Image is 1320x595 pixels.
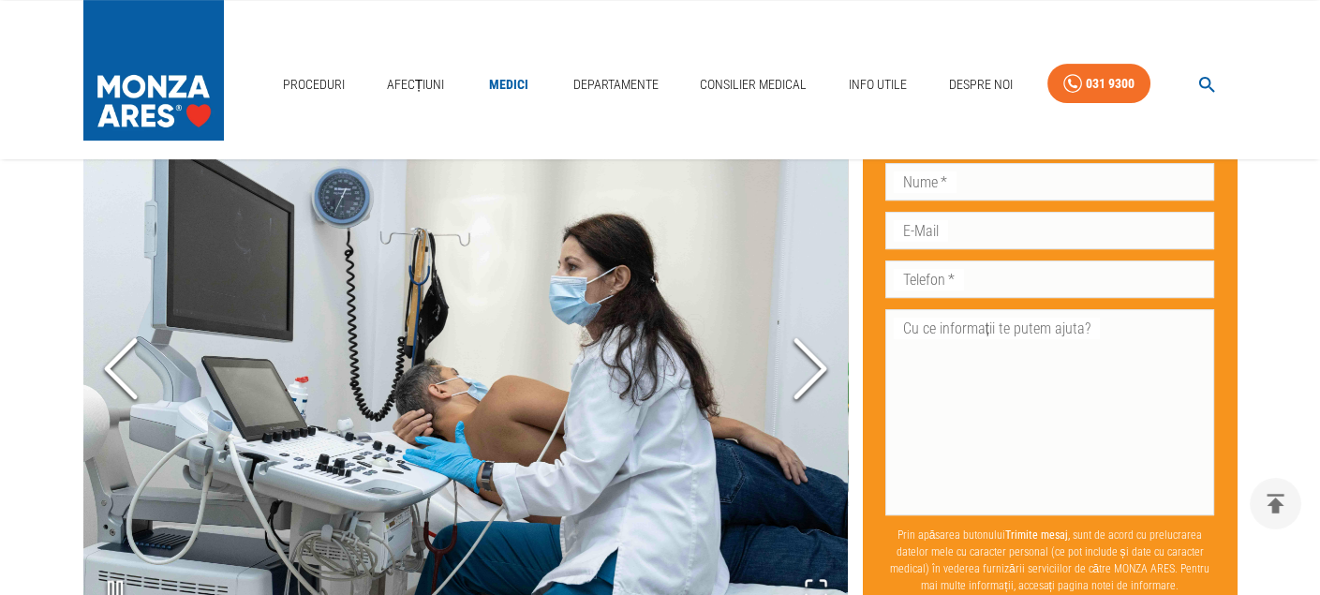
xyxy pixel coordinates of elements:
button: Next Slide [773,266,848,475]
a: Proceduri [275,66,352,104]
a: Info Utile [841,66,914,104]
a: Medici [479,66,539,104]
a: Consilier Medical [692,66,814,104]
button: delete [1250,478,1301,529]
a: 031 9300 [1047,64,1150,104]
div: 031 9300 [1086,72,1135,96]
a: Departamente [566,66,666,104]
button: Previous Slide [83,266,158,475]
b: Trimite mesaj [1005,528,1068,542]
a: Despre Noi [942,66,1020,104]
a: Afecțiuni [379,66,452,104]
